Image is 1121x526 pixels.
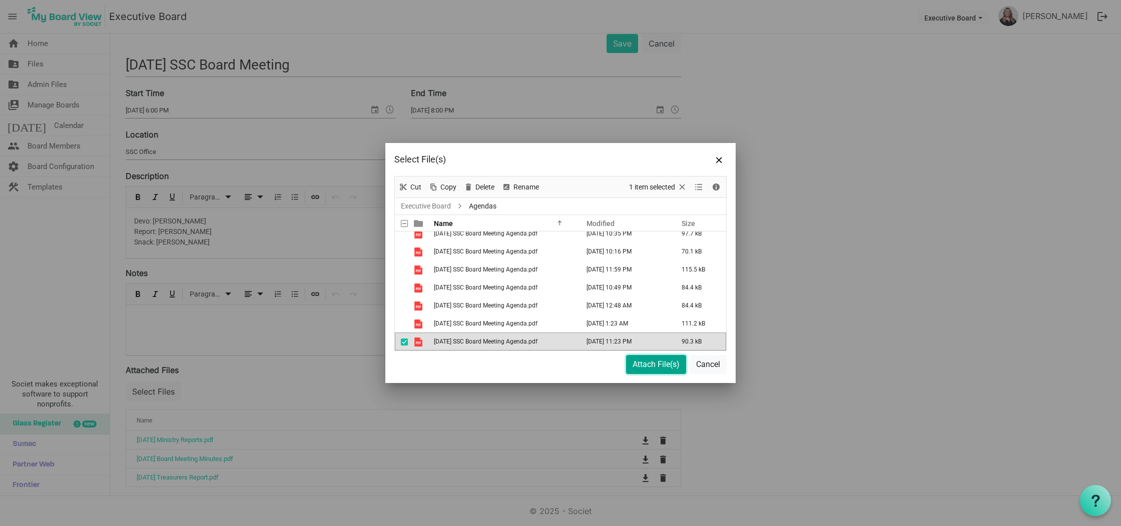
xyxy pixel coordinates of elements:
[693,181,705,193] button: View dropdownbutton
[576,278,671,296] td: July 15, 2025 10:49 PM column header Modified
[587,219,615,227] span: Modified
[395,278,408,296] td: checkbox
[474,181,495,193] span: Delete
[394,152,660,167] div: Select File(s)
[434,219,453,227] span: Name
[712,152,727,167] button: Close
[628,181,689,193] button: Selection
[409,181,422,193] span: Cut
[671,314,726,332] td: 111.2 kB is template cell column header Size
[682,219,695,227] span: Size
[434,248,537,255] span: [DATE] SSC Board Meeting Agenda.pdf
[434,320,537,327] span: [DATE] SSC Board Meeting Agenda.pdf
[408,260,431,278] td: is template cell column header type
[671,296,726,314] td: 84.4 kB is template cell column header Size
[395,296,408,314] td: checkbox
[434,302,537,309] span: [DATE] SSC Board Meeting Agenda.pdf
[671,278,726,296] td: 84.4 kB is template cell column header Size
[576,260,671,278] td: June 17, 2025 11:59 PM column header Modified
[408,278,431,296] td: is template cell column header type
[395,176,425,197] div: Cut
[576,332,671,350] td: October 14, 2025 11:23 PM column header Modified
[431,242,576,260] td: 2025-04-08 SSC Board Meeting Agenda.pdf is template cell column header Name
[628,181,676,193] span: 1 item selected
[498,176,542,197] div: Rename
[427,181,458,193] button: Copy
[576,314,671,332] td: September 10, 2025 1:23 AM column header Modified
[431,296,576,314] td: 2025-08-05 SSC Board Meeting Agenda.pdf is template cell column header Name
[690,355,727,374] button: Cancel
[434,230,537,237] span: [DATE] SSC Board Meeting Agenda.pdf
[395,332,408,350] td: checkbox
[431,224,576,242] td: 2025-03-11 SSC Board Meeting Agenda.pdf is template cell column header Name
[671,260,726,278] td: 115.5 kB is template cell column header Size
[425,176,460,197] div: Copy
[434,284,537,291] span: [DATE] SSC Board Meeting Agenda.pdf
[626,355,686,374] button: Attach File(s)
[512,181,540,193] span: Rename
[576,296,671,314] td: August 06, 2025 12:48 AM column header Modified
[395,242,408,260] td: checkbox
[439,181,457,193] span: Copy
[431,278,576,296] td: 2025-07-15 SSC Board Meeting Agenda.pdf is template cell column header Name
[671,224,726,242] td: 97.7 kB is template cell column header Size
[408,296,431,314] td: is template cell column header type
[408,224,431,242] td: is template cell column header type
[460,176,498,197] div: Delete
[576,224,671,242] td: March 10, 2025 10:35 PM column header Modified
[395,260,408,278] td: checkbox
[395,314,408,332] td: checkbox
[397,181,423,193] button: Cut
[431,260,576,278] td: 2025-06-17 SSC Board Meeting Agenda.pdf is template cell column header Name
[395,224,408,242] td: checkbox
[408,242,431,260] td: is template cell column header type
[576,242,671,260] td: April 08, 2025 10:16 PM column header Modified
[671,242,726,260] td: 70.1 kB is template cell column header Size
[691,176,708,197] div: View
[671,332,726,350] td: 90.3 kB is template cell column header Size
[408,314,431,332] td: is template cell column header type
[710,181,723,193] button: Details
[434,338,537,345] span: [DATE] SSC Board Meeting Agenda.pdf
[462,181,496,193] button: Delete
[408,332,431,350] td: is template cell column header type
[708,176,725,197] div: Details
[626,176,691,197] div: Clear selection
[399,200,453,212] a: Executive Board
[431,332,576,350] td: 2025-10-14 SSC Board Meeting Agenda.pdf is template cell column header Name
[434,266,537,273] span: [DATE] SSC Board Meeting Agenda.pdf
[467,200,498,212] span: Agendas
[500,181,541,193] button: Rename
[431,314,576,332] td: 2025-09-09 SSC Board Meeting Agenda.pdf is template cell column header Name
